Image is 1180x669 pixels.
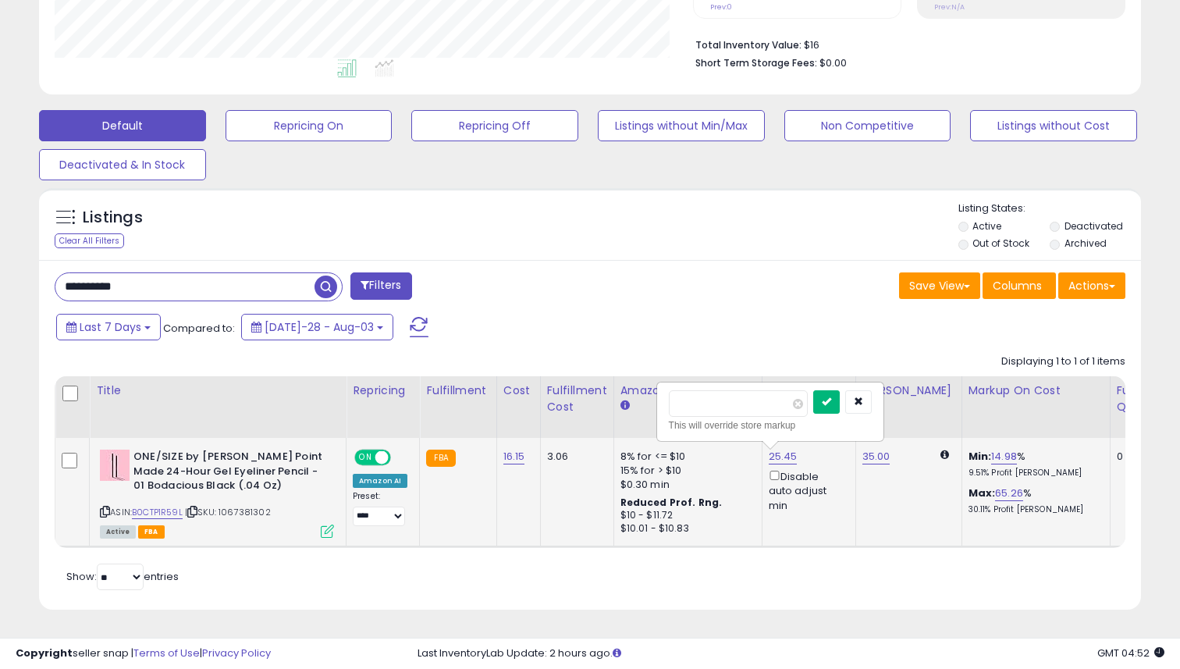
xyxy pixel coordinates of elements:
[972,219,1001,233] label: Active
[202,646,271,660] a: Privacy Policy
[547,450,602,464] div: 3.06
[934,2,965,12] small: Prev: N/A
[133,646,200,660] a: Terms of Use
[100,450,130,481] img: 21PF44FBp6L._SL40_.jpg
[503,383,534,399] div: Cost
[620,399,630,413] small: Amazon Fees.
[1064,237,1107,250] label: Archived
[819,55,847,70] span: $0.00
[620,383,755,399] div: Amazon Fees
[695,34,1114,53] li: $16
[969,486,1098,515] div: %
[972,237,1029,250] label: Out of Stock
[426,450,455,467] small: FBA
[83,207,143,229] h5: Listings
[969,449,992,464] b: Min:
[66,569,179,584] span: Show: entries
[983,272,1056,299] button: Columns
[185,506,271,518] span: | SKU: 1067381302
[620,464,750,478] div: 15% for > $10
[620,522,750,536] div: $10.01 - $10.83
[133,450,323,497] b: ONE/SIZE by [PERSON_NAME] Point Made 24-Hour Gel Eyeliner Pencil - 01 Bodacious Black (.04 Oz)
[226,110,393,141] button: Repricing On
[80,319,141,335] span: Last 7 Days
[356,451,375,464] span: ON
[620,478,750,492] div: $0.30 min
[353,491,407,526] div: Preset:
[350,272,411,300] button: Filters
[862,449,890,464] a: 35.00
[163,321,235,336] span: Compared to:
[1117,383,1171,415] div: Fulfillable Quantity
[695,38,801,52] b: Total Inventory Value:
[353,383,413,399] div: Repricing
[598,110,765,141] button: Listings without Min/Max
[100,525,136,539] span: All listings currently available for purchase on Amazon
[16,646,271,661] div: seller snap | |
[353,474,407,488] div: Amazon AI
[620,450,750,464] div: 8% for <= $10
[426,383,489,399] div: Fulfillment
[1064,219,1123,233] label: Deactivated
[620,509,750,522] div: $10 - $11.72
[620,496,723,509] b: Reduced Prof. Rng.
[1058,272,1125,299] button: Actions
[669,418,872,433] div: This will override store markup
[969,383,1104,399] div: Markup on Cost
[241,314,393,340] button: [DATE]-28 - Aug-03
[100,450,334,536] div: ASIN:
[961,376,1110,438] th: The percentage added to the cost of goods (COGS) that forms the calculator for Min & Max prices.
[1097,646,1164,660] span: 2025-08-12 04:52 GMT
[16,646,73,660] strong: Copyright
[970,110,1137,141] button: Listings without Cost
[39,110,206,141] button: Default
[862,383,955,399] div: [PERSON_NAME]
[899,272,980,299] button: Save View
[969,504,1098,515] p: 30.11% Profit [PERSON_NAME]
[710,2,732,12] small: Prev: 0
[39,149,206,180] button: Deactivated & In Stock
[991,449,1017,464] a: 14.98
[547,383,607,415] div: Fulfillment Cost
[784,110,951,141] button: Non Competitive
[1001,354,1125,369] div: Displaying 1 to 1 of 1 items
[995,486,1023,501] a: 65.26
[96,383,339,399] div: Title
[56,314,161,340] button: Last 7 Days
[1117,450,1165,464] div: 0
[138,525,165,539] span: FBA
[265,319,374,335] span: [DATE]-28 - Aug-03
[695,56,817,69] b: Short Term Storage Fees:
[969,486,996,500] b: Max:
[969,468,1098,479] p: 9.51% Profit [PERSON_NAME]
[769,449,798,464] a: 25.45
[503,449,525,464] a: 16.15
[389,451,414,464] span: OFF
[418,646,1164,661] div: Last InventoryLab Update: 2 hours ago.
[769,468,844,513] div: Disable auto adjust min
[958,201,1142,216] p: Listing States:
[55,233,124,248] div: Clear All Filters
[132,506,183,519] a: B0CTP1R59L
[411,110,578,141] button: Repricing Off
[993,278,1042,294] span: Columns
[969,450,1098,479] div: %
